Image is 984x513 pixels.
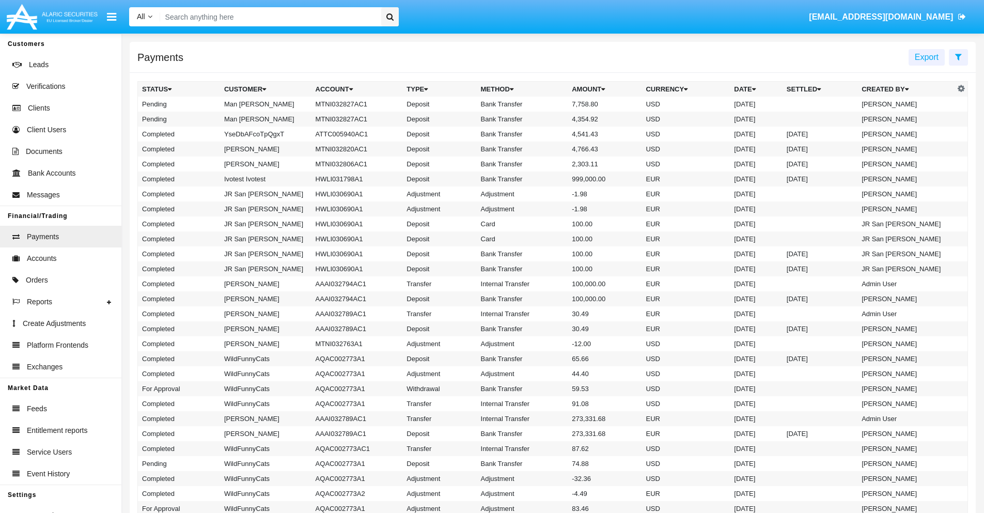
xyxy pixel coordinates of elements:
[27,340,88,351] span: Platform Frontends
[311,112,403,127] td: MTNI032827AC1
[402,142,476,157] td: Deposit
[137,12,145,21] span: All
[730,261,783,276] td: [DATE]
[730,471,783,486] td: [DATE]
[642,411,730,426] td: EUR
[311,201,403,216] td: HWLI030690A1
[220,336,311,351] td: [PERSON_NAME]
[642,201,730,216] td: EUR
[642,172,730,186] td: EUR
[220,441,311,456] td: WildFunnyCats
[28,103,50,114] span: Clients
[909,49,945,66] button: Export
[568,336,642,351] td: -12.00
[220,486,311,501] td: WildFunnyCats
[402,336,476,351] td: Adjustment
[783,261,857,276] td: [DATE]
[642,97,730,112] td: USD
[857,321,955,336] td: [PERSON_NAME]
[477,97,568,112] td: Bank Transfer
[477,456,568,471] td: Bank Transfer
[27,403,47,414] span: Feeds
[477,396,568,411] td: Internal Transfer
[642,336,730,351] td: USD
[311,306,403,321] td: AAAI032789AC1
[568,112,642,127] td: 4,354.92
[311,486,403,501] td: AQAC002773A2
[857,112,955,127] td: [PERSON_NAME]
[220,157,311,172] td: [PERSON_NAME]
[23,318,86,329] span: Create Adjustments
[311,456,403,471] td: AQAC002773A1
[27,231,59,242] span: Payments
[477,306,568,321] td: Internal Transfer
[220,396,311,411] td: WildFunnyCats
[642,426,730,441] td: EUR
[138,201,220,216] td: Completed
[402,396,476,411] td: Transfer
[730,82,783,97] th: Date
[730,142,783,157] td: [DATE]
[642,112,730,127] td: USD
[568,366,642,381] td: 44.40
[29,59,49,70] span: Leads
[642,381,730,396] td: USD
[642,186,730,201] td: EUR
[477,142,568,157] td: Bank Transfer
[129,11,160,22] a: All
[477,201,568,216] td: Adjustment
[138,351,220,366] td: Completed
[730,291,783,306] td: [DATE]
[311,261,403,276] td: HWLI030690A1
[402,291,476,306] td: Deposit
[311,142,403,157] td: MTNI032820AC1
[857,82,955,97] th: Created By
[642,216,730,231] td: EUR
[311,471,403,486] td: AQAC002773A1
[138,291,220,306] td: Completed
[730,127,783,142] td: [DATE]
[138,261,220,276] td: Completed
[311,97,403,112] td: MTNI032827AC1
[311,82,403,97] th: Account
[5,2,99,32] img: Logo image
[311,366,403,381] td: AQAC002773A1
[568,142,642,157] td: 4,766.43
[402,486,476,501] td: Adjustment
[27,469,70,479] span: Event History
[809,12,953,21] span: [EMAIL_ADDRESS][DOMAIN_NAME]
[857,157,955,172] td: [PERSON_NAME]
[138,231,220,246] td: Completed
[642,351,730,366] td: USD
[568,291,642,306] td: 100,000.00
[137,53,183,61] h5: Payments
[857,142,955,157] td: [PERSON_NAME]
[568,441,642,456] td: 87.62
[642,157,730,172] td: USD
[642,231,730,246] td: EUR
[783,321,857,336] td: [DATE]
[783,82,857,97] th: Settled
[730,426,783,441] td: [DATE]
[857,216,955,231] td: JR San [PERSON_NAME]
[730,321,783,336] td: [DATE]
[730,97,783,112] td: [DATE]
[857,306,955,321] td: Admin User
[138,172,220,186] td: Completed
[477,351,568,366] td: Bank Transfer
[568,276,642,291] td: 100,000.00
[477,276,568,291] td: Internal Transfer
[857,366,955,381] td: [PERSON_NAME]
[138,381,220,396] td: For Approval
[568,381,642,396] td: 59.53
[568,127,642,142] td: 4,541.43
[642,142,730,157] td: USD
[857,246,955,261] td: JR San [PERSON_NAME]
[857,456,955,471] td: [PERSON_NAME]
[477,381,568,396] td: Bank Transfer
[138,157,220,172] td: Completed
[568,246,642,261] td: 100.00
[730,112,783,127] td: [DATE]
[783,426,857,441] td: [DATE]
[402,112,476,127] td: Deposit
